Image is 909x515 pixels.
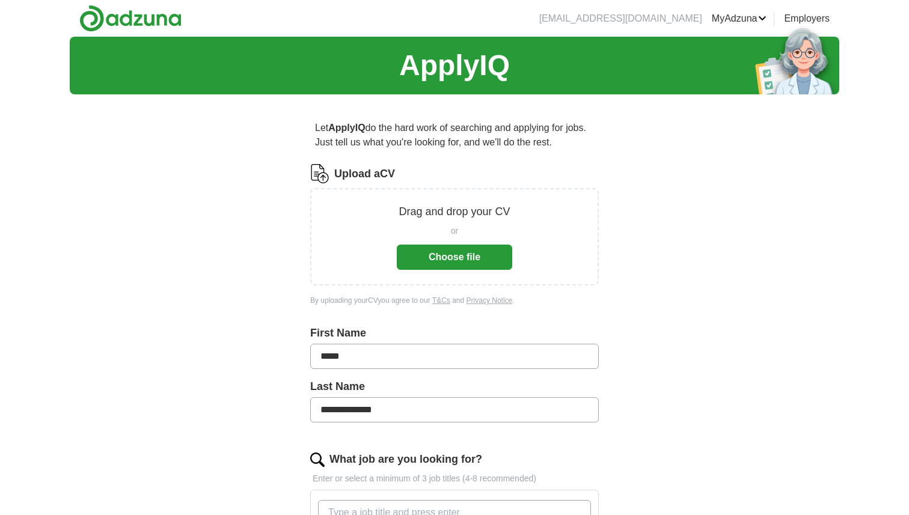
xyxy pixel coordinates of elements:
[539,11,702,26] li: [EMAIL_ADDRESS][DOMAIN_NAME]
[467,296,513,305] a: Privacy Notice
[310,164,329,183] img: CV Icon
[712,11,767,26] a: MyAdzuna
[399,204,510,220] p: Drag and drop your CV
[310,295,599,306] div: By uploading your CV you agree to our and .
[399,44,510,87] h1: ApplyIQ
[310,325,599,341] label: First Name
[329,451,482,468] label: What job are you looking for?
[432,296,450,305] a: T&Cs
[397,245,512,270] button: Choose file
[784,11,830,26] a: Employers
[79,5,182,32] img: Adzuna logo
[451,225,458,237] span: or
[328,123,365,133] strong: ApplyIQ
[310,472,599,485] p: Enter or select a minimum of 3 job titles (4-8 recommended)
[310,379,599,395] label: Last Name
[310,453,325,467] img: search.png
[334,166,395,182] label: Upload a CV
[310,116,599,154] p: Let do the hard work of searching and applying for jobs. Just tell us what you're looking for, an...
